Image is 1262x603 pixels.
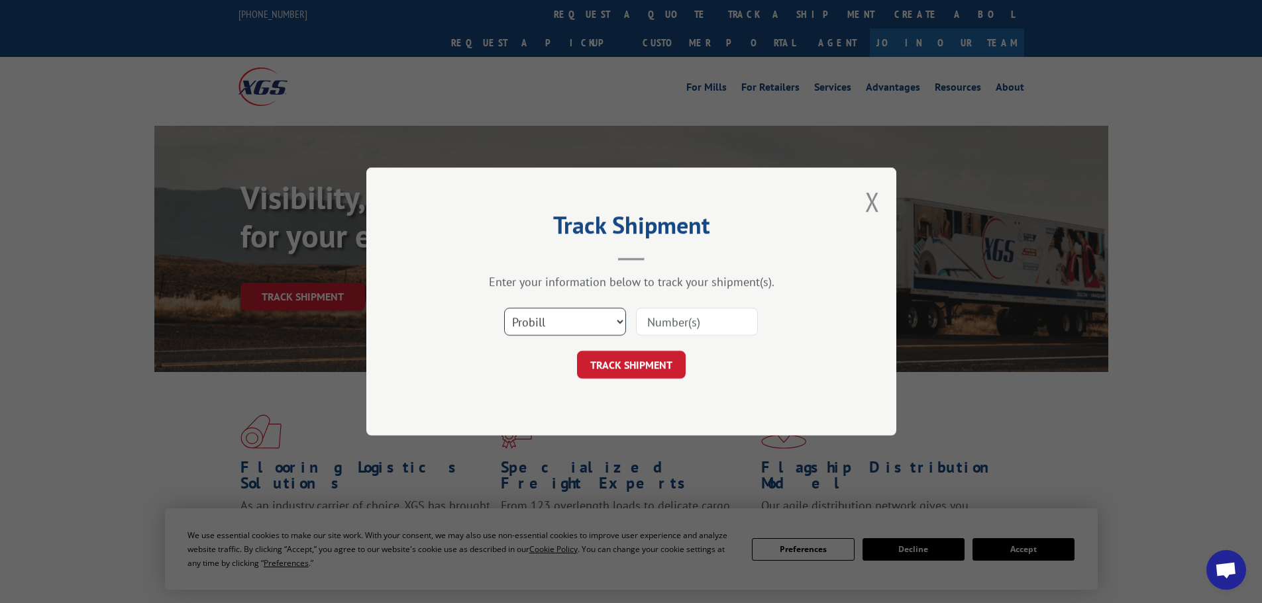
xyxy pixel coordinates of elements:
[865,184,880,219] button: Close modal
[636,308,758,336] input: Number(s)
[577,351,686,379] button: TRACK SHIPMENT
[433,216,830,241] h2: Track Shipment
[1206,550,1246,590] a: Open chat
[433,274,830,289] div: Enter your information below to track your shipment(s).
